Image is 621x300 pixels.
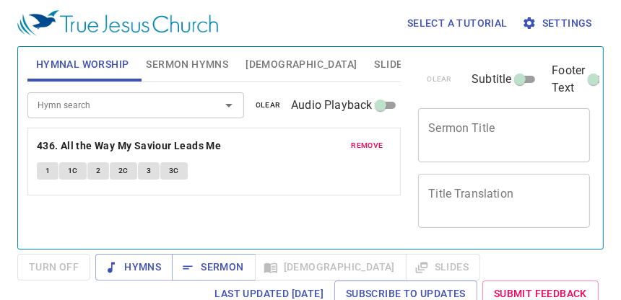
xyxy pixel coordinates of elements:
[68,164,78,177] span: 1C
[407,14,508,32] span: Select a tutorial
[246,56,357,74] span: [DEMOGRAPHIC_DATA]
[169,164,179,177] span: 3C
[401,10,513,37] button: Select a tutorial
[95,254,173,281] button: Hymns
[183,258,243,276] span: Sermon
[172,254,255,281] button: Sermon
[59,162,87,180] button: 1C
[291,97,372,114] span: Audio Playback
[37,137,224,155] button: 436. All the Way My Saviour Leads Me
[138,162,160,180] button: 3
[36,56,129,74] span: Hymnal Worship
[160,162,188,180] button: 3C
[343,137,392,154] button: remove
[247,97,290,114] button: clear
[37,162,58,180] button: 1
[107,258,161,276] span: Hymns
[37,137,221,155] b: 436. All the Way My Saviour Leads Me
[352,139,383,152] span: remove
[96,164,100,177] span: 2
[219,95,239,115] button: Open
[519,10,598,37] button: Settings
[147,164,151,177] span: 3
[110,162,137,180] button: 2C
[146,56,228,74] span: Sermon Hymns
[374,56,408,74] span: Slides
[472,71,511,88] span: Subtitle
[552,62,585,97] span: Footer Text
[45,164,50,177] span: 1
[118,164,129,177] span: 2C
[525,14,592,32] span: Settings
[87,162,109,180] button: 2
[256,99,281,112] span: clear
[17,10,218,36] img: True Jesus Church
